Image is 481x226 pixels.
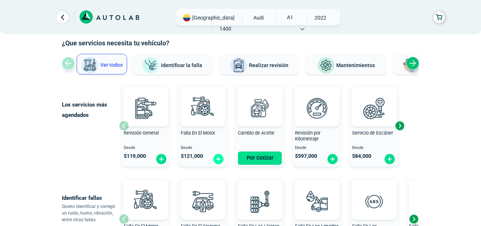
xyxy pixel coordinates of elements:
img: diagnostic_gota-de-sangre-v3.svg [301,185,333,218]
span: AUDI [245,12,271,23]
span: Ver todos [100,62,123,68]
img: revision_por_kilometraje-v3.svg [301,92,333,124]
span: Realizar revisión [249,62,288,68]
img: AD0BCuuxAAAAAElFTkSuQmCC [363,181,385,204]
button: Ver todos [77,54,127,74]
img: fi_plus-circle2.svg [213,153,224,165]
span: Desde [352,146,396,150]
button: Revisión General Desde $119,000 [121,85,171,167]
button: Mantenimientos [306,54,386,74]
img: AD0BCuuxAAAAAElFTkSuQmCC [306,88,328,110]
span: 2022 [307,12,333,23]
h2: ¿Que servicios necesita tu vehículo? [62,38,419,48]
div: Next slide [406,57,419,70]
span: A1 [276,12,302,22]
span: $ 121,000 [181,153,203,159]
button: Falla En El Motor Desde $121,000 [178,85,228,167]
img: revision_general-v3.svg [129,92,162,124]
img: diagnostic_suspension-v3.svg [243,185,276,218]
button: Cambio de Aceite Por Cotizar [235,85,285,167]
img: diagnostic_bombilla-v3.svg [186,185,219,218]
img: diagnostic_engine-v3.svg [129,185,162,218]
span: Falla En El Motor [181,130,215,136]
img: diagnostic_diagnostic_abs-v3.svg [358,185,390,218]
button: Por Cotizar [238,152,282,165]
span: Servicio de Escáner [352,130,393,136]
span: 1400 [212,23,238,34]
span: Cambio de Aceite [238,130,274,136]
img: AD0BCuuxAAAAAElFTkSuQmCC [249,88,271,110]
p: Los servicios más agendados [62,100,119,120]
span: $ 84,000 [352,153,371,159]
img: diagnostic_engine-v3.svg [186,92,219,124]
img: AD0BCuuxAAAAAElFTkSuQmCC [135,88,157,110]
span: Identificar la falla [161,62,202,68]
p: Identificar fallas [62,193,119,203]
img: AD0BCuuxAAAAAElFTkSuQmCC [249,181,271,204]
img: Flag of COLOMBIA [183,14,190,21]
span: Desde [181,146,225,150]
span: $ 597,000 [295,153,317,159]
img: AD0BCuuxAAAAAElFTkSuQmCC [192,88,214,110]
img: Mantenimientos [317,57,335,74]
button: Servicio de Escáner Desde $84,000 [349,85,399,167]
span: [GEOGRAPHIC_DATA] [192,14,235,21]
img: cambio_de_aceite-v3.svg [243,92,276,124]
img: fi_plus-circle2.svg [155,153,167,165]
span: Revisión General [124,130,159,136]
img: fi_plus-circle2.svg [327,153,338,165]
img: AD0BCuuxAAAAAElFTkSuQmCC [363,88,385,110]
img: escaner-v3.svg [358,92,390,124]
img: AD0BCuuxAAAAAElFTkSuQmCC [306,181,328,204]
img: Ver todos [81,56,99,74]
img: Realizar revisión [230,57,247,74]
img: AD0BCuuxAAAAAElFTkSuQmCC [192,181,214,204]
p: Quiero identificar y corregir un ruido, humo, vibración, entre otras fallas. [62,203,119,223]
button: Identificar la falla [132,54,212,74]
span: Mantenimientos [336,62,375,68]
span: Desde [124,146,168,150]
button: Realizar revisión [219,54,299,74]
img: Identificar la falla [142,57,159,74]
div: Next slide [394,120,405,131]
button: Revisión por Kilometraje Desde $597,000 [292,85,342,167]
span: $ 119,000 [124,153,146,159]
div: Next slide [408,213,419,225]
img: AD0BCuuxAAAAAElFTkSuQmCC [135,181,157,204]
img: fi_plus-circle2.svg [384,153,396,165]
span: Revisión por Kilometraje [295,130,320,142]
span: Desde [295,146,339,150]
img: diagnostic_caja-de-cambios-v3.svg [415,185,447,218]
a: Ir al paso anterior [57,11,69,23]
img: Latonería y Pintura [401,57,418,74]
